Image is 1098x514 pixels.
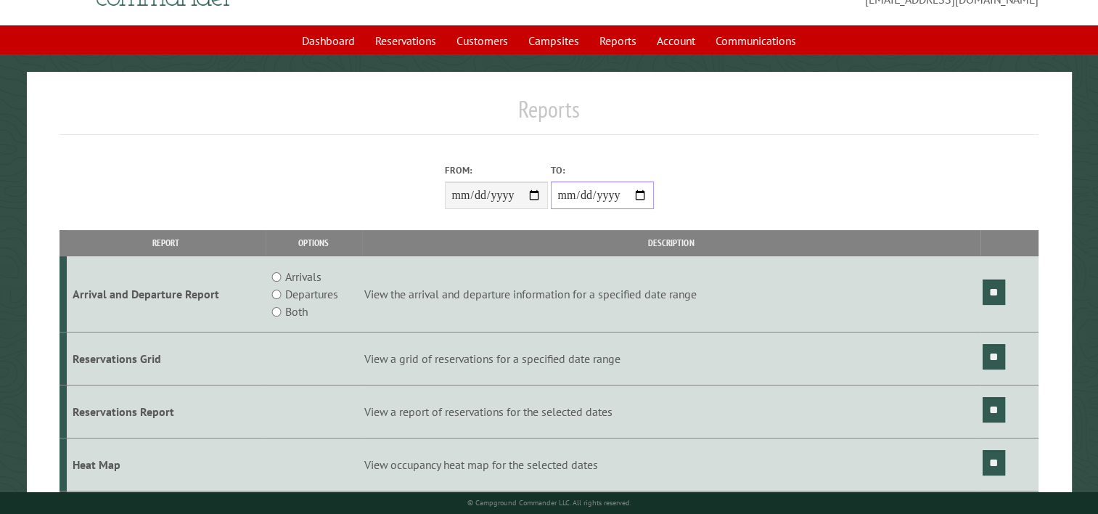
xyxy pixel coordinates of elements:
[266,230,362,256] th: Options
[67,385,266,438] td: Reservations Report
[67,333,266,385] td: Reservations Grid
[648,27,704,54] a: Account
[467,498,631,507] small: © Campground Commander LLC. All rights reserved.
[362,256,980,333] td: View the arrival and departure information for a specified date range
[591,27,645,54] a: Reports
[285,303,308,320] label: Both
[366,27,445,54] a: Reservations
[362,385,980,438] td: View a report of reservations for the selected dates
[67,230,266,256] th: Report
[362,438,980,491] td: View occupancy heat map for the selected dates
[362,230,980,256] th: Description
[445,163,548,177] label: From:
[707,27,805,54] a: Communications
[60,95,1038,135] h1: Reports
[520,27,588,54] a: Campsites
[67,438,266,491] td: Heat Map
[551,163,654,177] label: To:
[362,333,980,385] td: View a grid of reservations for a specified date range
[293,27,364,54] a: Dashboard
[67,256,266,333] td: Arrival and Departure Report
[448,27,517,54] a: Customers
[285,285,338,303] label: Departures
[285,268,321,285] label: Arrivals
